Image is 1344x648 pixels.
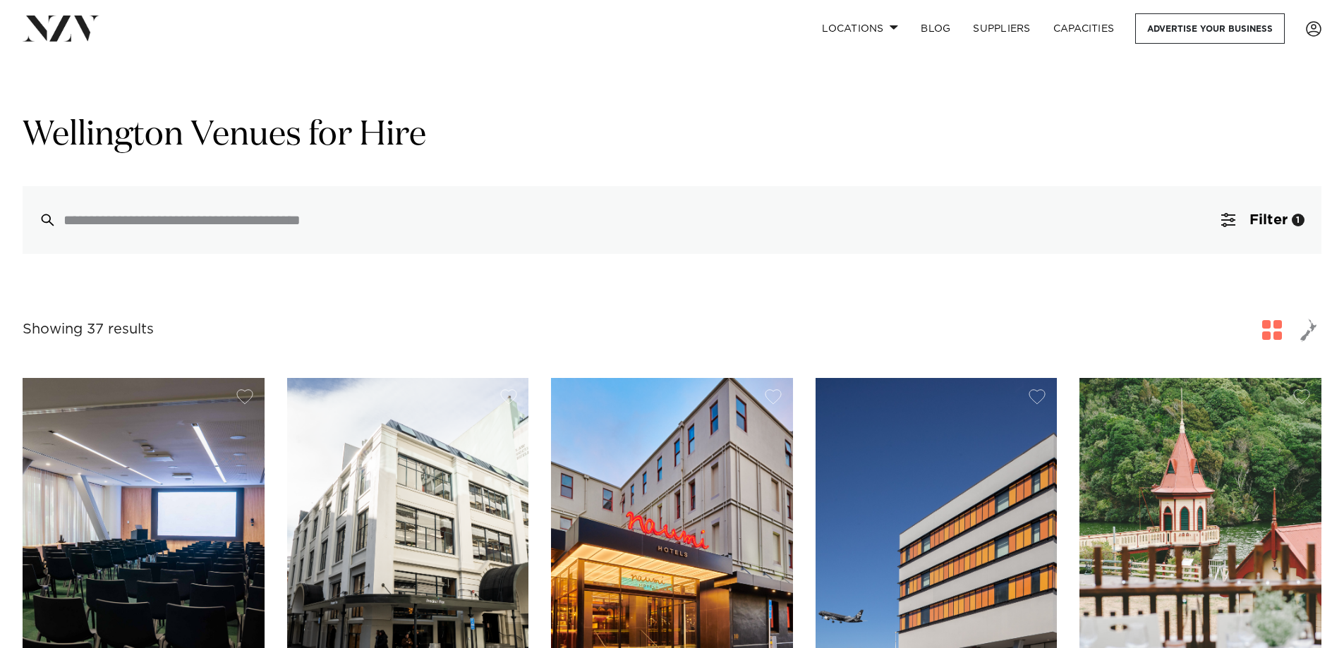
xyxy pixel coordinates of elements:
[962,13,1041,44] a: SUPPLIERS
[23,16,99,41] img: nzv-logo.png
[909,13,962,44] a: BLOG
[23,114,1321,158] h1: Wellington Venues for Hire
[23,319,154,341] div: Showing 37 results
[1249,213,1288,227] span: Filter
[1292,214,1304,226] div: 1
[1042,13,1126,44] a: Capacities
[1204,186,1321,254] button: Filter1
[1135,13,1285,44] a: Advertise your business
[811,13,909,44] a: Locations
